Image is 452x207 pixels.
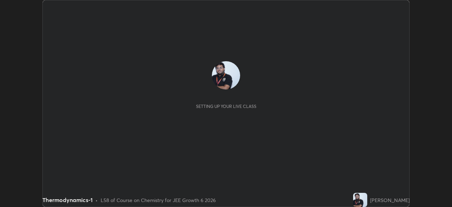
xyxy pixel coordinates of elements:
[196,104,256,109] div: Setting up your live class
[101,196,216,204] div: L58 of Course on Chemistry for JEE Growth 6 2026
[212,61,240,90] img: f52693902ea24fad8798545285471255.jpg
[370,196,410,204] div: [PERSON_NAME]
[95,196,98,204] div: •
[353,193,367,207] img: f52693902ea24fad8798545285471255.jpg
[42,196,93,204] div: Thermodynamics-1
